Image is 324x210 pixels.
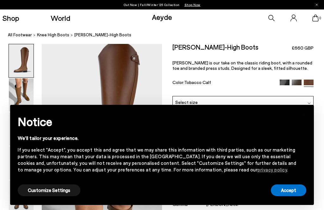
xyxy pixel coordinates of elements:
p: [PERSON_NAME] is our take on the classic riding boot, with a rounded toe and branded press studs.... [172,60,314,71]
nav: breadcrumb [8,27,324,44]
button: Accept [271,184,306,196]
button: Customize Settings [18,184,80,196]
div: If you select "Accept", you accept this and agree that we may share this information with third p... [18,147,296,173]
a: Aeyde [152,12,172,21]
span: knee high boots [37,32,69,37]
span: [PERSON_NAME]-High Boots [74,32,131,38]
button: Close this notice [296,107,311,122]
a: All Footwear [8,32,32,38]
h2: Notice [18,113,296,130]
span: × [302,110,306,119]
span: Navigate to /collections/new-in [184,3,201,7]
img: Hector Knee-High Boots - Image 2 [9,78,34,111]
span: Tobacco Calf [184,80,211,85]
p: Out Now | Fall/Winter ‘25 Collection [124,2,201,8]
span: 0 [319,16,322,20]
a: privacy policy [258,167,287,172]
img: Hector Knee-High Boots - Image 1 [9,44,34,77]
h2: [PERSON_NAME]-High Boots [172,44,259,50]
a: knee high boots [37,32,69,38]
span: £660 GBP [292,45,314,51]
div: We'll tailor your experience. [18,135,296,141]
div: Color: [172,80,275,87]
a: World [51,14,70,22]
a: 0 [312,15,319,21]
a: Shop [2,14,19,22]
span: Select size [175,99,198,105]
